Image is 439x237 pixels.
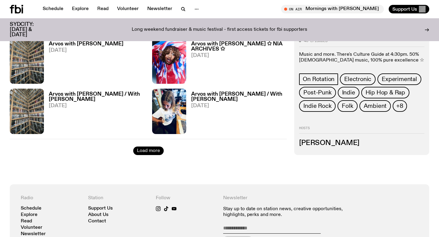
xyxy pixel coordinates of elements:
[21,213,37,217] a: Explore
[113,5,142,13] a: Volunteer
[359,100,391,112] a: Ambient
[191,53,287,58] span: [DATE]
[340,73,376,85] a: Electronic
[186,41,287,84] a: Arvos with [PERSON_NAME] ✩ NIA ARCHIVES ✩[DATE]
[299,73,338,85] a: On Rotation
[88,213,109,217] a: About Us
[21,219,32,224] a: Read
[10,22,49,37] h3: SYDCITY: [DATE] & [DATE]
[156,195,216,201] h4: Follow
[303,76,334,83] span: On Rotation
[392,6,417,12] span: Support Us
[44,41,123,84] a: Arvos with [PERSON_NAME][DATE]
[299,140,424,147] h3: [PERSON_NAME]
[21,206,41,211] a: Schedule
[49,41,123,47] h3: Arvos with [PERSON_NAME]
[396,103,403,109] span: +8
[342,89,355,96] span: Indie
[364,103,387,109] span: Ambient
[304,40,327,43] span: 46 episodes
[21,232,46,236] a: Newsletter
[303,89,331,96] span: Post-Punk
[144,5,176,13] a: Newsletter
[10,89,44,134] img: A corner shot of the fbi music library
[49,103,145,108] span: [DATE]
[186,92,287,134] a: Arvos with [PERSON_NAME] / With [PERSON_NAME][DATE]
[303,103,331,109] span: Indie Rock
[342,103,353,109] span: Folk
[21,225,42,230] a: Volunteer
[344,76,371,83] span: Electronic
[299,126,424,134] h2: Hosts
[88,206,113,211] a: Support Us
[39,5,67,13] a: Schedule
[389,5,429,13] button: Support Us
[21,195,81,201] h4: Radio
[132,27,307,33] p: Long weekend fundraiser & music festival - first access tickets for fbi supporters
[152,89,186,134] img: girl wearing t-shirt of virgin suicides movie and holding a sparkly water bottle
[223,195,351,201] h4: Newsletter
[88,219,106,224] a: Contact
[299,100,336,112] a: Indie Rock
[382,76,417,83] span: Experimental
[281,5,384,13] button: On AirMornings with [PERSON_NAME]
[393,100,407,112] button: +8
[49,48,123,53] span: [DATE]
[377,73,421,85] a: Experimental
[88,195,148,201] h4: Station
[191,103,287,108] span: [DATE]
[299,52,424,63] p: Music and more. There's Culture Guide at 4:30pm. 50% [DEMOGRAPHIC_DATA] music, 100% pure excellen...
[49,92,145,102] h3: Arvos with [PERSON_NAME] / With [PERSON_NAME]
[68,5,92,13] a: Explore
[94,5,112,13] a: Read
[10,38,44,84] img: A corner shot of the fbi music library
[361,87,409,98] a: Hip Hop & Rap
[133,147,164,155] button: Load more
[191,41,287,52] h3: Arvos with [PERSON_NAME] ✩ NIA ARCHIVES ✩
[366,89,405,96] span: Hip Hop & Rap
[299,87,336,98] a: Post-Punk
[223,206,351,218] p: Stay up to date on station news, creative opportunities, highlights, perks and more.
[337,100,357,112] a: Folk
[191,92,287,102] h3: Arvos with [PERSON_NAME] / With [PERSON_NAME]
[44,92,145,134] a: Arvos with [PERSON_NAME] / With [PERSON_NAME][DATE]
[338,87,359,98] a: Indie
